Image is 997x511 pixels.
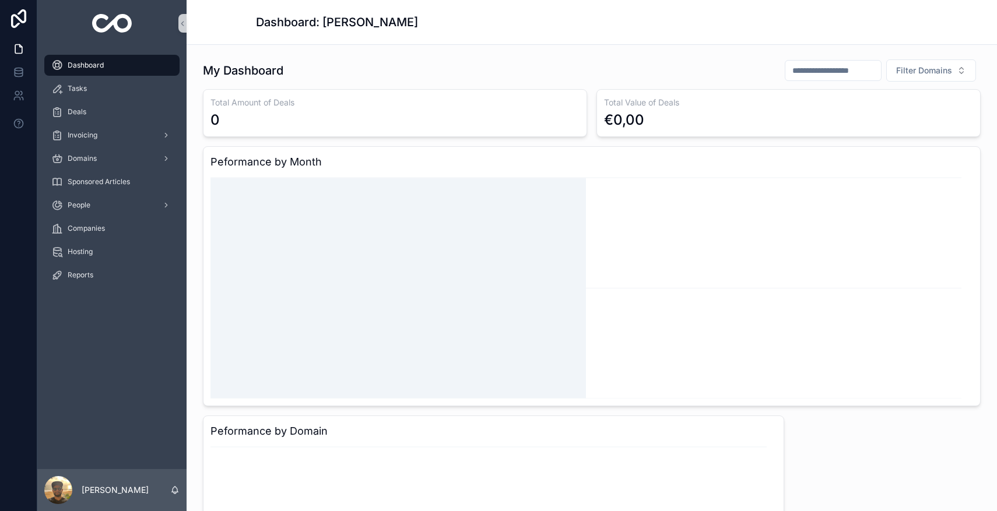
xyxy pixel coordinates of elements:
[604,111,644,129] div: €0,00
[68,247,93,256] span: Hosting
[44,218,180,239] a: Companies
[44,265,180,286] a: Reports
[92,14,132,33] img: App logo
[68,131,97,140] span: Invoicing
[68,84,87,93] span: Tasks
[68,154,97,163] span: Domains
[82,484,149,496] p: [PERSON_NAME]
[44,148,180,169] a: Domains
[44,171,180,192] a: Sponsored Articles
[68,224,105,233] span: Companies
[68,177,130,186] span: Sponsored Articles
[203,62,283,79] h1: My Dashboard
[256,14,418,30] h1: Dashboard: [PERSON_NAME]
[68,61,104,70] span: Dashboard
[68,200,90,210] span: People
[44,55,180,76] a: Dashboard
[44,241,180,262] a: Hosting
[68,270,93,280] span: Reports
[886,59,976,82] button: Select Button
[210,423,777,439] h3: Peformance by Domain
[37,47,187,301] div: scrollable content
[896,65,952,76] span: Filter Domains
[210,97,580,108] h3: Total Amount of Deals
[44,78,180,99] a: Tasks
[44,195,180,216] a: People
[44,125,180,146] a: Invoicing
[68,107,86,117] span: Deals
[604,97,973,108] h3: Total Value of Deals
[44,101,180,122] a: Deals
[210,175,973,399] div: chart
[210,154,973,170] h3: Peformance by Month
[210,111,220,129] div: 0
